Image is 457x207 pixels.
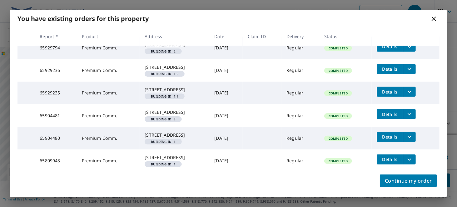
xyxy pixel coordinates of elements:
span: Completed [325,114,351,118]
span: 1.2 [147,72,182,75]
span: 2 [147,50,179,53]
td: [DATE] [209,37,242,59]
th: Delivery [281,27,319,46]
td: [DATE] [209,82,242,104]
em: Building ID [151,72,171,75]
td: 65929235 [35,82,77,104]
td: Regular [281,82,319,104]
em: Building ID [151,118,171,121]
td: 65904481 [35,104,77,127]
td: 65904480 [35,127,77,149]
em: Building ID [151,50,171,53]
td: [DATE] [209,59,242,82]
button: filesDropdownBtn-65929236 [403,64,416,74]
button: filesDropdownBtn-65809943 [403,154,416,164]
b: You have existing orders for this property [17,14,149,23]
td: Regular [281,59,319,82]
th: Report # [35,27,77,46]
button: detailsBtn-65904480 [377,132,403,142]
button: filesDropdownBtn-65929794 [403,42,416,52]
button: filesDropdownBtn-65904480 [403,132,416,142]
em: Building ID [151,163,171,166]
td: Regular [281,127,319,149]
td: 65809943 [35,149,77,172]
span: Continue my order [385,176,432,185]
button: filesDropdownBtn-65904481 [403,109,416,119]
td: [DATE] [209,127,242,149]
span: 3 [147,118,179,121]
td: Premium Comm. [77,59,140,82]
span: 1 [147,140,179,143]
th: Status [319,27,372,46]
button: detailsBtn-65904481 [377,109,403,119]
td: Premium Comm. [77,37,140,59]
span: Details [380,156,399,162]
td: Premium Comm. [77,104,140,127]
td: 65929236 [35,59,77,82]
span: Completed [325,68,351,73]
span: Details [380,43,399,49]
td: Regular [281,104,319,127]
td: Regular [281,37,319,59]
th: Product [77,27,140,46]
th: Claim ID [243,27,282,46]
button: detailsBtn-65929235 [377,87,403,97]
span: Details [380,66,399,72]
span: 1.1 [147,95,182,98]
span: Details [380,134,399,140]
em: Building ID [151,140,171,143]
button: detailsBtn-65809943 [377,154,403,164]
span: Completed [325,46,351,50]
button: detailsBtn-65929794 [377,42,403,52]
div: [STREET_ADDRESS] [145,132,204,138]
div: [STREET_ADDRESS] [145,64,204,70]
div: [STREET_ADDRESS] [145,154,204,161]
td: [DATE] [209,149,242,172]
th: Date [209,27,242,46]
button: detailsBtn-65929236 [377,64,403,74]
td: 65929794 [35,37,77,59]
span: 1 [147,163,179,166]
td: Premium Comm. [77,149,140,172]
button: filesDropdownBtn-65929235 [403,87,416,97]
span: Details [380,89,399,95]
button: Continue my order [380,174,437,187]
td: Regular [281,149,319,172]
span: Completed [325,91,351,95]
span: Completed [325,159,351,163]
td: [DATE] [209,104,242,127]
div: [STREET_ADDRESS] [145,87,204,93]
span: Completed [325,136,351,141]
div: [STREET_ADDRESS] [145,109,204,115]
span: Details [380,111,399,117]
th: Address [140,27,209,46]
td: Premium Comm. [77,82,140,104]
em: Building ID [151,95,171,98]
td: Premium Comm. [77,127,140,149]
